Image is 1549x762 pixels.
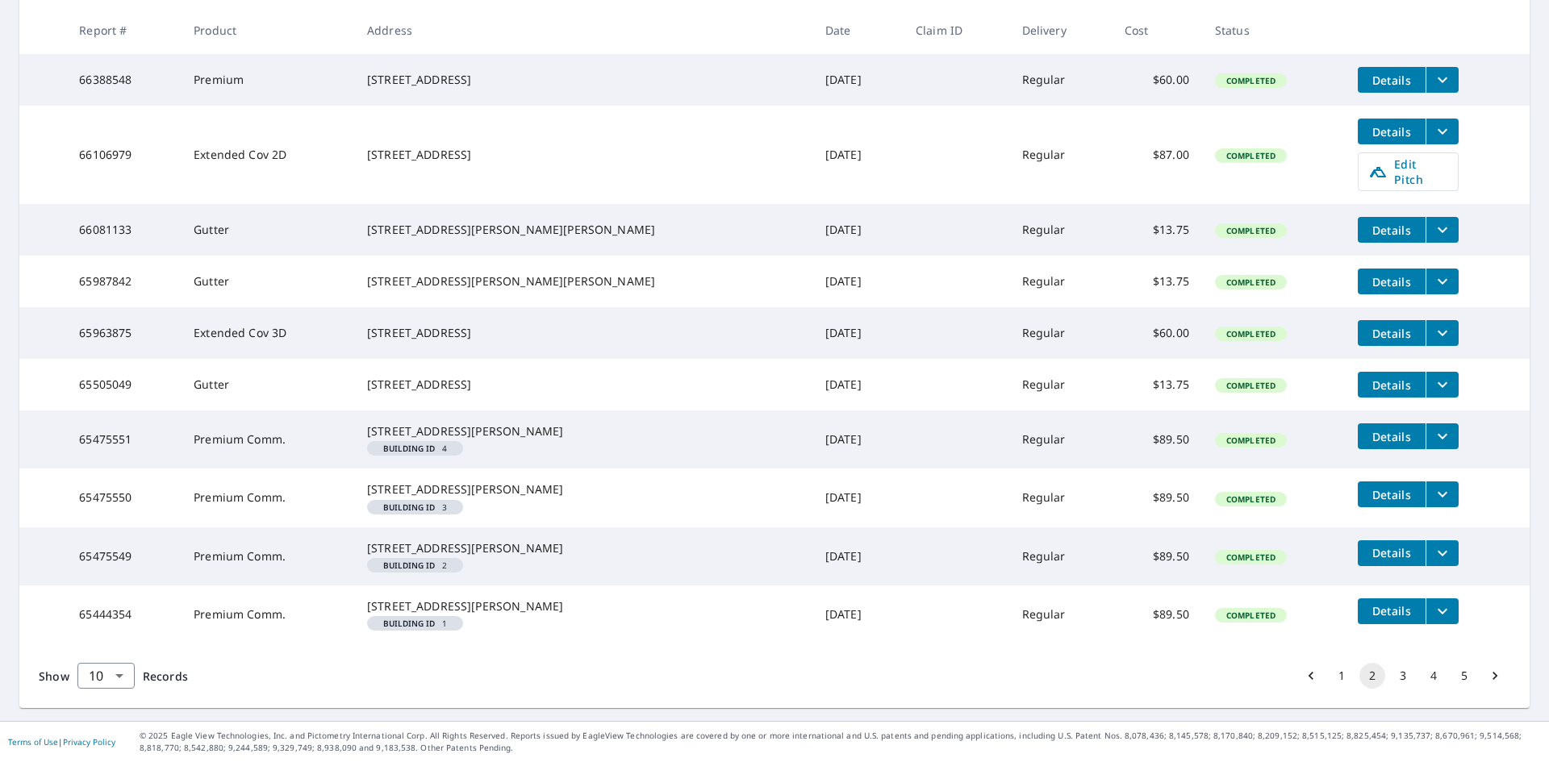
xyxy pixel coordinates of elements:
button: detailsBtn-65987842 [1358,269,1426,294]
span: Completed [1217,150,1285,161]
button: detailsBtn-65475550 [1358,481,1426,507]
span: Completed [1217,277,1285,288]
td: 65475549 [66,527,181,585]
button: filesDropdownBtn-66388548 [1426,67,1459,93]
span: 2 [374,561,457,569]
button: page 2 [1359,663,1385,689]
button: detailsBtn-65444354 [1358,598,1426,624]
td: 66106979 [66,106,181,204]
div: Show 10 records [77,663,135,689]
button: filesDropdownBtn-65987842 [1426,269,1459,294]
td: $60.00 [1112,54,1202,106]
td: Regular [1009,204,1112,256]
a: Privacy Policy [63,736,115,747]
button: detailsBtn-66388548 [1358,67,1426,93]
td: 65475551 [66,410,181,468]
td: 65505049 [66,359,181,410]
td: [DATE] [812,54,903,106]
td: [DATE] [812,359,903,410]
div: [STREET_ADDRESS] [367,147,800,163]
span: 1 [374,619,457,627]
div: 10 [77,653,135,698]
button: filesDropdownBtn-65475550 [1426,481,1459,507]
span: Details [1367,124,1416,139]
td: Regular [1009,527,1112,585]
em: Building ID [383,444,436,452]
button: filesDropdownBtn-66081133 [1426,217,1459,243]
td: 65987842 [66,256,181,307]
td: $89.50 [1112,468,1202,527]
span: Completed [1217,225,1285,236]
td: $60.00 [1112,307,1202,359]
span: Completed [1217,493,1285,505]
td: Gutter [181,256,354,307]
button: Go to page 5 [1451,663,1477,689]
button: filesDropdownBtn-66106979 [1426,119,1459,144]
div: [STREET_ADDRESS][PERSON_NAME] [367,423,800,439]
span: Details [1367,603,1416,618]
td: Extended Cov 3D [181,307,354,359]
span: Edit Pitch [1368,156,1448,187]
th: Claim ID [903,6,1009,54]
nav: pagination navigation [1296,663,1510,689]
span: 4 [374,444,457,452]
td: $89.50 [1112,410,1202,468]
td: 65475550 [66,468,181,527]
button: filesDropdownBtn-65963875 [1426,320,1459,346]
th: Cost [1112,6,1202,54]
button: Go to previous page [1298,663,1324,689]
td: Premium [181,54,354,106]
button: filesDropdownBtn-65444354 [1426,598,1459,624]
p: © 2025 Eagle View Technologies, Inc. and Pictometry International Corp. All Rights Reserved. Repo... [140,730,1541,754]
td: [DATE] [812,410,903,468]
td: [DATE] [812,307,903,359]
td: $13.75 [1112,359,1202,410]
p: | [8,737,115,747]
button: detailsBtn-65475551 [1358,423,1426,449]
span: Completed [1217,328,1285,339]
th: Address [354,6,812,54]
button: Go to page 1 [1329,663,1355,689]
span: Completed [1217,552,1285,563]
div: [STREET_ADDRESS][PERSON_NAME] [367,598,800,614]
div: [STREET_ADDRESS] [367,72,800,88]
td: $89.50 [1112,527,1202,585]
button: detailsBtn-65475549 [1358,540,1426,566]
button: detailsBtn-65963875 [1358,320,1426,346]
td: $13.75 [1112,204,1202,256]
td: Gutter [181,204,354,256]
td: $13.75 [1112,256,1202,307]
span: Details [1367,377,1416,393]
td: Premium Comm. [181,410,354,468]
td: Regular [1009,54,1112,106]
td: 66081133 [66,204,181,256]
th: Date [812,6,903,54]
span: Details [1367,487,1416,502]
button: filesDropdownBtn-65475551 [1426,423,1459,449]
span: Details [1367,223,1416,238]
td: 66388548 [66,54,181,106]
div: [STREET_ADDRESS][PERSON_NAME][PERSON_NAME] [367,273,800,289]
button: filesDropdownBtn-65475549 [1426,540,1459,566]
td: [DATE] [812,204,903,256]
button: detailsBtn-66106979 [1358,119,1426,144]
td: Regular [1009,410,1112,468]
td: [DATE] [812,527,903,585]
div: [STREET_ADDRESS] [367,377,800,393]
th: Delivery [1009,6,1112,54]
span: Completed [1217,75,1285,86]
td: Regular [1009,585,1112,643]
td: Regular [1009,256,1112,307]
a: Terms of Use [8,736,58,747]
td: Regular [1009,359,1112,410]
td: $89.50 [1112,585,1202,643]
td: 65444354 [66,585,181,643]
span: Completed [1217,610,1285,621]
span: Details [1367,274,1416,289]
td: Regular [1009,307,1112,359]
button: Go to page 4 [1421,663,1447,689]
th: Report # [66,6,181,54]
div: [STREET_ADDRESS][PERSON_NAME] [367,540,800,556]
button: filesDropdownBtn-65505049 [1426,372,1459,398]
td: [DATE] [812,468,903,527]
